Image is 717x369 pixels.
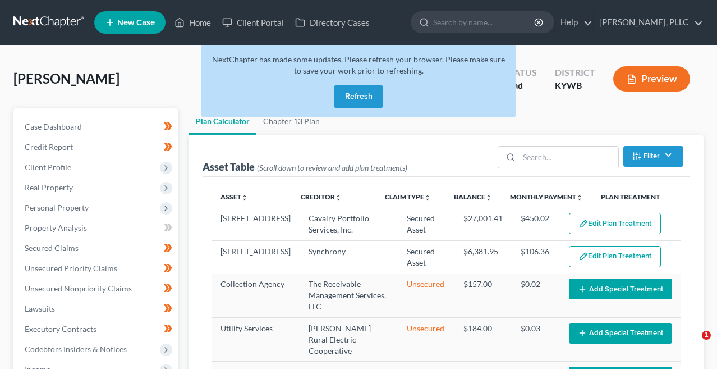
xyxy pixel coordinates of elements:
iframe: Intercom live chat [679,331,706,358]
i: unfold_more [424,194,431,201]
span: New Case [117,19,155,27]
a: [PERSON_NAME], PLLC [594,12,703,33]
a: Unsecured Priority Claims [16,258,178,279]
td: $6,381.95 [454,241,512,274]
a: Lawsuits [16,299,178,319]
button: Edit Plan Treatment [569,213,661,234]
span: Unsecured Nonpriority Claims [25,284,132,293]
button: Edit Plan Treatment [569,246,661,267]
span: Unsecured Priority Claims [25,263,117,273]
button: Preview [613,66,690,92]
a: Creditorunfold_more [301,193,342,201]
td: Synchrony [300,241,398,274]
span: Lawsuits [25,304,55,313]
a: Property Analysis [16,218,178,238]
img: edit-pencil-c1479a1de80d8dea1e2430c2f745a3c6a07e9d7aa2eeffe225670001d78357a8.svg [578,252,588,261]
td: [PERSON_NAME] Rural Electric Cooperative [300,318,398,362]
td: [STREET_ADDRESS] [212,241,300,274]
span: Credit Report [25,142,73,152]
div: Lead [504,79,537,92]
td: $157.00 [454,274,512,317]
i: unfold_more [241,194,248,201]
a: Balanceunfold_more [454,193,492,201]
div: KYWB [555,79,595,92]
button: Refresh [334,85,383,108]
span: Real Property [25,183,73,192]
input: Search by name... [433,12,536,33]
td: $0.02 [512,274,560,317]
td: $27,001.41 [454,208,512,241]
i: unfold_more [576,194,583,201]
a: Help [555,12,592,33]
td: Unsecured [398,274,454,317]
td: The Receivable Management Services, LLC [300,274,398,317]
td: $0.03 [512,318,560,362]
th: Plan Treatment [592,186,681,208]
td: Secured Asset [398,208,454,241]
a: Claim Typeunfold_more [385,193,431,201]
td: $184.00 [454,318,512,362]
span: Case Dashboard [25,122,82,131]
a: Case Dashboard [16,117,178,137]
button: Filter [623,146,683,167]
td: Unsecured [398,318,454,362]
div: Asset Table [203,160,407,174]
i: unfold_more [335,194,342,201]
div: Status [504,66,537,79]
img: edit-pencil-c1479a1de80d8dea1e2430c2f745a3c6a07e9d7aa2eeffe225670001d78357a8.svg [578,219,588,229]
a: Credit Report [16,137,178,157]
a: Secured Claims [16,238,178,258]
a: Plan Calculator [189,108,256,135]
span: Client Profile [25,162,71,172]
button: Add Special Treatment [569,323,672,344]
td: [STREET_ADDRESS] [212,208,300,241]
button: Add Special Treatment [569,279,672,299]
td: Utility Services [212,318,300,362]
span: Codebtors Insiders & Notices [25,344,127,354]
td: Cavalry Portfolio Services, Inc. [300,208,398,241]
td: $106.36 [512,241,560,274]
a: Assetunfold_more [220,193,248,201]
a: Executory Contracts [16,319,178,339]
td: Collection Agency [212,274,300,317]
td: $450.02 [512,208,560,241]
span: Secured Claims [25,243,79,253]
a: Home [169,12,217,33]
i: unfold_more [485,194,492,201]
div: District [555,66,595,79]
span: Personal Property [25,203,89,212]
span: (Scroll down to review and add plan treatments) [257,163,407,172]
span: Property Analysis [25,223,87,233]
span: 1 [702,331,711,340]
a: Directory Cases [289,12,375,33]
td: Secured Asset [398,241,454,274]
span: [PERSON_NAME] [13,70,119,86]
a: Monthly Paymentunfold_more [510,193,583,201]
span: NextChapter has made some updates. Please refresh your browser. Please make sure to save your wor... [212,54,505,75]
span: Executory Contracts [25,324,96,334]
input: Search... [519,147,618,168]
a: Client Portal [217,12,289,33]
a: Unsecured Nonpriority Claims [16,279,178,299]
